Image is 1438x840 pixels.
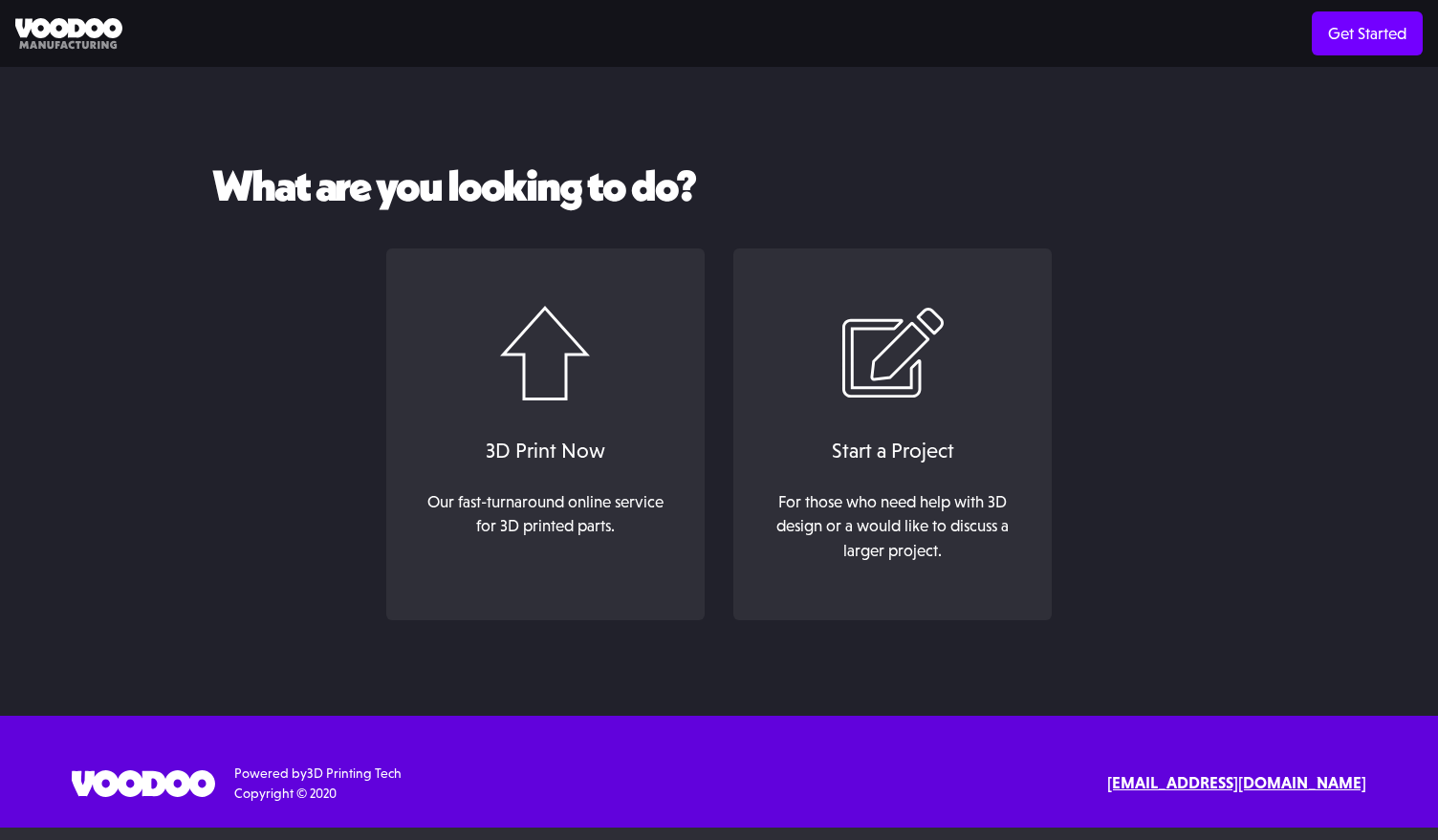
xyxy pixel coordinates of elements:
div: For those who need help with 3D design or a would like to discuss a larger project. [764,490,1022,564]
div: 3D Print Now [405,435,686,466]
a: 3D Print NowOur fast-turnaround online service for 3D printed parts.‍ [386,248,705,621]
a: Start a ProjectFor those who need help with 3D design or a would like to discuss a larger project. [733,248,1052,621]
a: [EMAIL_ADDRESS][DOMAIN_NAME] [1107,771,1366,796]
strong: [EMAIL_ADDRESS][DOMAIN_NAME] [1107,773,1366,792]
div: Our fast-turnaround online service for 3D printed parts. ‍ [416,490,674,564]
div: Powered by Copyright © 2020 [234,764,402,804]
a: Get Started [1312,11,1423,55]
h2: What are you looking to do? [212,162,1226,210]
img: Voodoo Manufacturing logo [15,18,122,50]
a: 3D Printing Tech [307,765,402,781]
div: Start a Project [752,435,1033,466]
